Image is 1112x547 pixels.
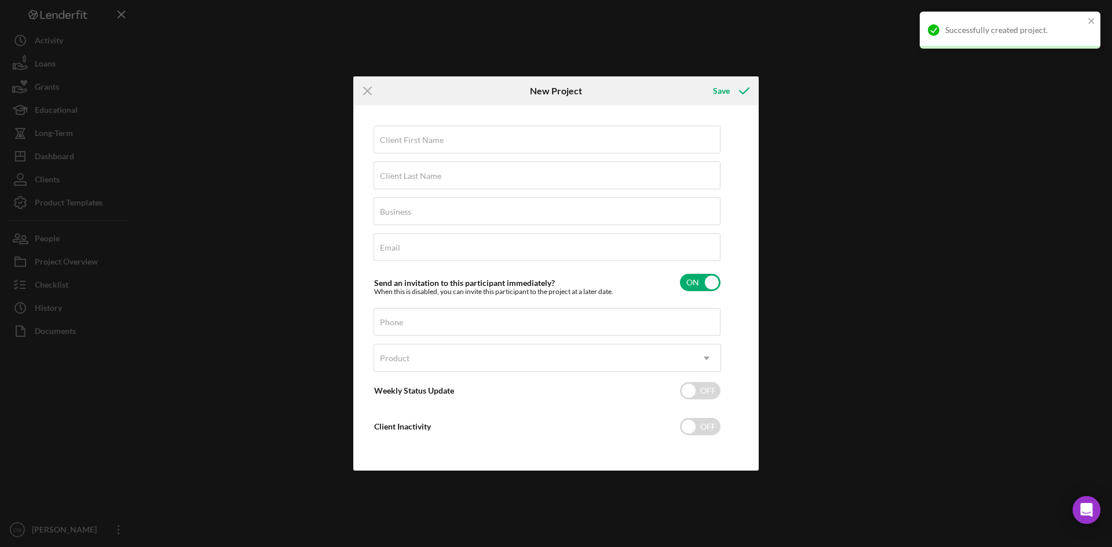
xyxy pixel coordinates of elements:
button: Save [701,79,759,102]
label: Client Inactivity [374,421,431,431]
div: Successfully created project. [945,25,1084,35]
label: Client Last Name [380,171,441,181]
div: When this is disabled, you can invite this participant to the project at a later date. [374,288,613,296]
label: Weekly Status Update [374,386,454,395]
div: Open Intercom Messenger [1073,496,1100,524]
label: Business [380,207,411,216]
label: Send an invitation to this participant immediately? [374,278,555,288]
h6: New Project [530,86,582,96]
div: Product [380,354,409,363]
label: Client First Name [380,135,444,145]
label: Phone [380,318,403,327]
div: Save [713,79,730,102]
button: close [1088,16,1096,27]
label: Email [380,243,400,252]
